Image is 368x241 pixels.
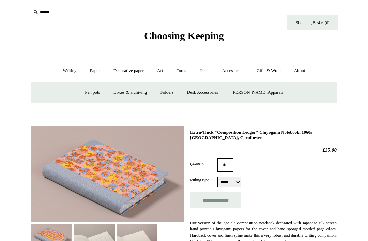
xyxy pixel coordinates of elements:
[225,84,289,102] a: [PERSON_NAME] Apparati
[194,62,215,80] a: Desk
[144,35,224,40] a: Choosing Keeping
[154,84,180,102] a: Folders
[287,15,338,30] a: Shopping Basket (0)
[170,62,193,80] a: Tools
[79,84,106,102] a: Pen pots
[190,130,337,140] h1: Extra-Thick "Composition Ledger" Chiyogami Notebook, 1960s [GEOGRAPHIC_DATA], Cornflower
[190,177,217,183] label: Ruling type
[250,62,287,80] a: Gifts & Wrap
[181,84,224,102] a: Desk Accessories
[57,62,83,80] a: Writing
[144,30,224,41] span: Choosing Keeping
[31,126,184,222] img: Extra-Thick "Composition Ledger" Chiyogami Notebook, 1960s Japan, Cornflower
[107,84,153,102] a: Boxes & archiving
[190,161,217,167] label: Quantity
[84,62,106,80] a: Paper
[216,62,249,80] a: Accessories
[151,62,169,80] a: Art
[288,62,311,80] a: About
[190,147,337,153] h2: £35.00
[107,62,150,80] a: Decorative paper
